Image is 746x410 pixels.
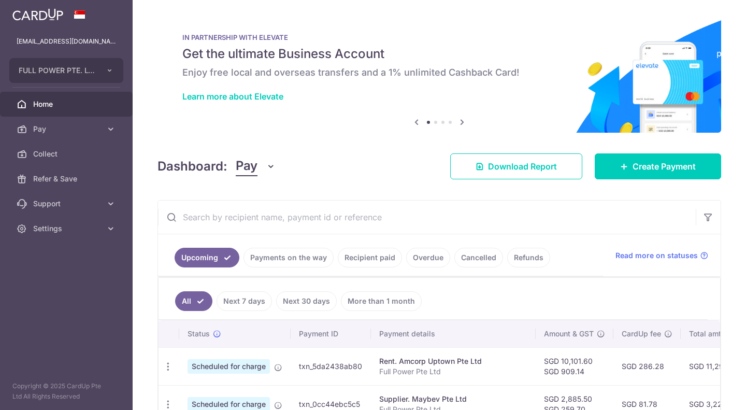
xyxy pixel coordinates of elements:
[188,359,270,374] span: Scheduled for charge
[157,157,227,176] h4: Dashboard:
[379,394,527,404] div: Supplier. Maybev Pte Ltd
[291,347,371,385] td: txn_5da2438ab80
[341,291,422,311] a: More than 1 month
[371,320,536,347] th: Payment details
[33,99,102,109] span: Home
[454,248,503,267] a: Cancelled
[33,174,102,184] span: Refer & Save
[19,65,95,76] span: FULL POWER PTE. LTD.
[689,329,723,339] span: Total amt.
[243,248,334,267] a: Payments on the way
[633,160,696,173] span: Create Payment
[9,58,123,83] button: FULL POWER PTE. LTD.
[33,223,102,234] span: Settings
[379,366,527,377] p: Full Power Pte Ltd
[217,291,272,311] a: Next 7 days
[450,153,582,179] a: Download Report
[17,36,116,47] p: [EMAIL_ADDRESS][DOMAIN_NAME]
[615,250,698,261] span: Read more on statuses
[338,248,402,267] a: Recipient paid
[536,347,613,385] td: SGD 10,101.60 SGD 909.14
[182,46,696,62] h5: Get the ultimate Business Account
[622,329,661,339] span: CardUp fee
[613,347,681,385] td: SGD 286.28
[182,33,696,41] p: IN PARTNERSHIP WITH ELEVATE
[615,250,708,261] a: Read more on statuses
[33,124,102,134] span: Pay
[182,91,283,102] a: Learn more about Elevate
[157,17,721,133] img: Renovation banner
[544,329,594,339] span: Amount & GST
[276,291,337,311] a: Next 30 days
[379,356,527,366] div: Rent. Amcorp Uptown Pte Ltd
[182,66,696,79] h6: Enjoy free local and overseas transfers and a 1% unlimited Cashback Card!
[507,248,550,267] a: Refunds
[406,248,450,267] a: Overdue
[33,149,102,159] span: Collect
[236,157,276,176] button: Pay
[175,248,239,267] a: Upcoming
[236,157,257,176] span: Pay
[188,329,210,339] span: Status
[175,291,212,311] a: All
[595,153,721,179] a: Create Payment
[488,160,557,173] span: Download Report
[12,8,63,21] img: CardUp
[291,320,371,347] th: Payment ID
[33,199,102,209] span: Support
[158,201,696,234] input: Search by recipient name, payment id or reference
